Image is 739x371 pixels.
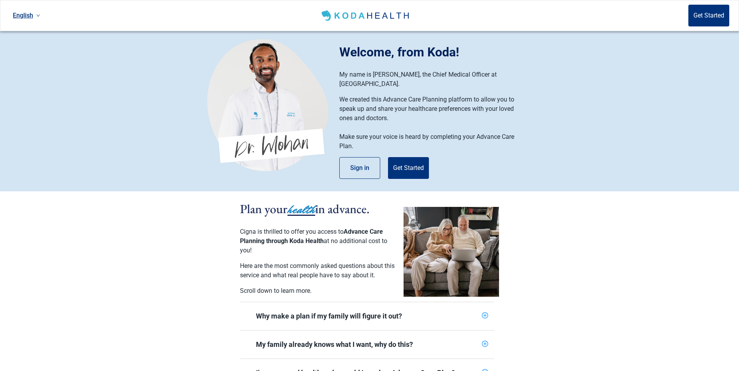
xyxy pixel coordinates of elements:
[388,157,429,179] button: Get Started
[287,201,315,218] span: health
[10,9,43,22] a: Current language: English
[339,95,524,123] p: We created this Advance Care Planning platform to allow you to speak up and share your healthcare...
[240,286,396,296] p: Scroll down to learn more.
[339,70,524,89] p: My name is [PERSON_NAME], the Chief Medical Officer at [GEOGRAPHIC_DATA].
[207,39,328,171] img: Koda Health
[688,5,729,26] button: Get Started
[240,261,396,280] p: Here are the most commonly asked questions about this service and what real people have to say ab...
[320,9,412,22] img: Koda Health
[240,201,287,217] span: Plan your
[240,302,494,330] div: Why make a plan if my family will figure it out?
[404,207,499,297] img: Couple planning their healthcare together
[256,311,479,321] div: Why make a plan if my family will figure it out?
[240,228,344,235] span: Cigna is thrilled to offer you access to
[36,14,40,17] span: down
[240,331,494,359] div: My family already knows what I want, why do this?
[339,132,524,151] p: Make sure your voice is heard by completing your Advance Care Plan.
[482,341,488,347] span: plus-circle
[256,340,479,349] div: My family already knows what I want, why do this?
[339,43,532,61] h1: Welcome, from Koda!
[482,312,488,318] span: plus-circle
[339,157,380,179] button: Sign in
[315,201,370,217] span: in advance.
